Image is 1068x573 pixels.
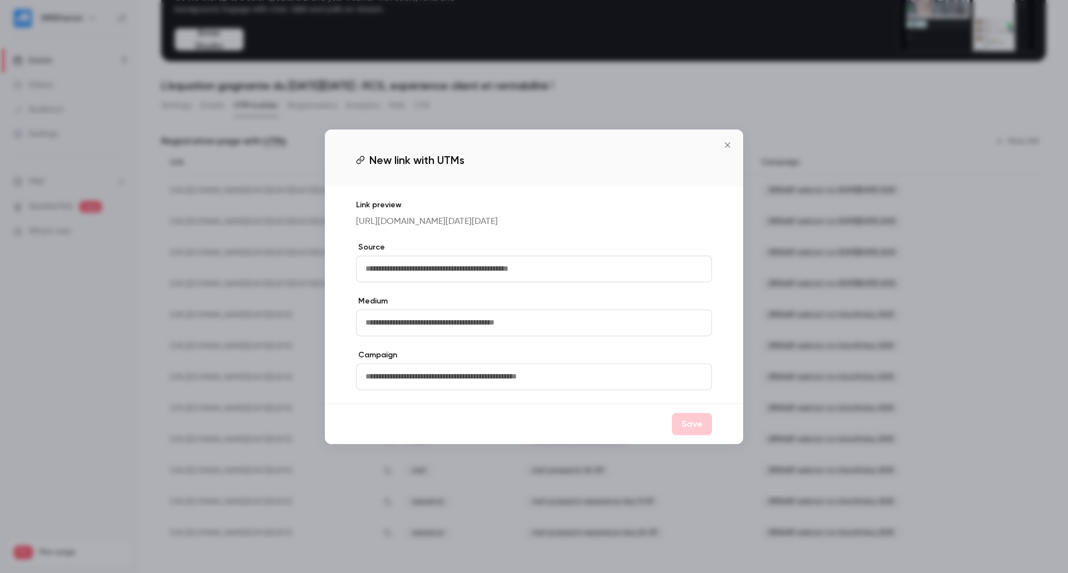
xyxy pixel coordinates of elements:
p: Link preview [356,200,712,211]
label: Source [356,242,712,253]
span: New link with UTMs [369,152,464,168]
label: Campaign [356,350,712,361]
button: Close [716,134,739,156]
label: Medium [356,296,712,307]
p: [URL][DOMAIN_NAME][DATE][DATE] [356,215,712,228]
